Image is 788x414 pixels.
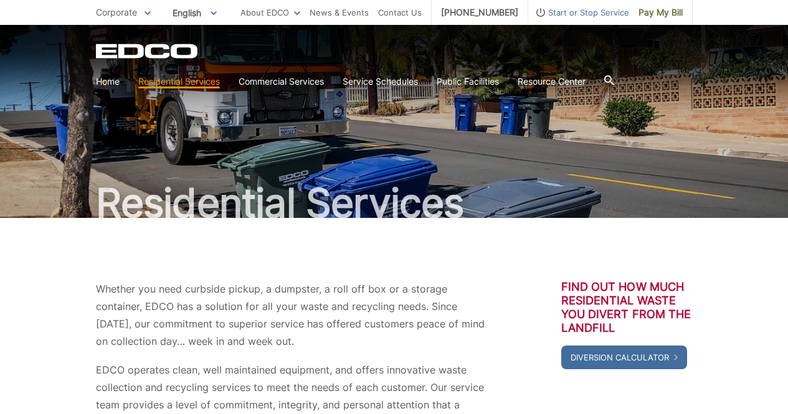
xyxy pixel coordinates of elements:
a: Contact Us [378,6,422,19]
span: English [163,2,226,23]
a: Home [96,75,120,88]
a: Public Facilities [437,75,499,88]
a: Service Schedules [343,75,418,88]
a: News & Events [310,6,369,19]
a: Resource Center [518,75,586,88]
p: Whether you need curbside pickup, a dumpster, a roll off box or a storage container, EDCO has a s... [96,280,486,350]
h3: Find out how much residential waste you divert from the landfill [561,280,693,335]
a: Commercial Services [239,75,324,88]
a: About EDCO [240,6,300,19]
a: Residential Services [138,75,220,88]
span: Pay My Bill [638,6,683,19]
a: EDCD logo. Return to the homepage. [96,44,199,59]
span: Corporate [96,7,137,17]
h1: Residential Services [96,183,693,223]
a: Diversion Calculator [561,346,687,369]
